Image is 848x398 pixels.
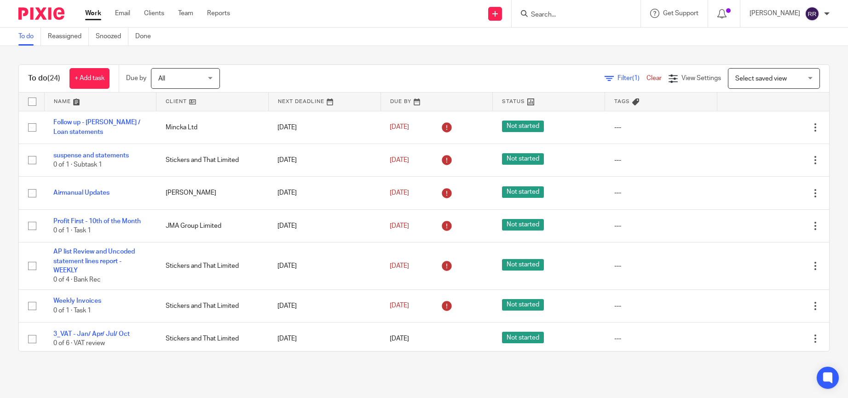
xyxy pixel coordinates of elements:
a: + Add task [69,68,110,89]
span: 0 of 1 · Task 1 [53,227,91,234]
span: 0 of 1 · Task 1 [53,307,91,314]
span: View Settings [681,75,721,81]
td: Mincka Ltd [156,111,269,144]
span: [DATE] [390,190,409,196]
td: Stickers and That Limited [156,242,269,290]
a: suspense and statements [53,152,129,159]
span: Select saved view [735,75,787,82]
span: [DATE] [390,223,409,229]
img: Pixie [18,7,64,20]
div: --- [614,301,708,311]
a: Clear [646,75,662,81]
input: Search [530,11,613,19]
span: 0 of 6 · VAT review [53,340,105,346]
td: [DATE] [268,242,381,290]
td: [DATE] [268,323,381,355]
div: --- [614,156,708,165]
div: --- [614,334,708,343]
img: svg%3E [805,6,819,21]
span: [DATE] [390,303,409,309]
span: Not started [502,299,544,311]
a: Reassigned [48,28,89,46]
span: [DATE] [390,157,409,163]
td: Stickers and That Limited [156,323,269,355]
span: [DATE] [390,263,409,269]
a: Weekly Invoices [53,298,101,304]
td: [DATE] [268,209,381,242]
span: Get Support [663,10,698,17]
span: [DATE] [390,124,409,131]
div: --- [614,221,708,231]
h1: To do [28,74,60,83]
span: 0 of 1 · Subtask 1 [53,162,102,168]
span: Tags [614,99,630,104]
a: Clients [144,9,164,18]
span: Not started [502,219,544,231]
span: Not started [502,186,544,198]
div: --- [614,188,708,197]
span: Not started [502,153,544,165]
a: Done [135,28,158,46]
span: (24) [47,75,60,82]
a: Profit First - 10th of the Month [53,218,141,225]
p: [PERSON_NAME] [750,9,800,18]
td: [DATE] [268,177,381,209]
a: To do [18,28,41,46]
span: Not started [502,121,544,132]
a: Email [115,9,130,18]
td: [DATE] [268,289,381,322]
span: (1) [632,75,640,81]
a: Work [85,9,101,18]
div: --- [614,123,708,132]
a: Reports [207,9,230,18]
td: [PERSON_NAME] [156,177,269,209]
td: [DATE] [268,111,381,144]
a: Team [178,9,193,18]
td: Stickers and That Limited [156,144,269,176]
td: [DATE] [268,144,381,176]
span: Filter [617,75,646,81]
a: AP list Review and Uncoded statement lines report - WEEKLY [53,248,135,274]
td: JMA Group Limited [156,209,269,242]
a: Snoozed [96,28,128,46]
a: Airmanual Updates [53,190,110,196]
div: --- [614,261,708,271]
p: Due by [126,74,146,83]
a: 3_VAT - Jan/ Apr/ Jul/ Oct [53,331,130,337]
td: Stickers and That Limited [156,289,269,322]
span: All [158,75,165,82]
span: Not started [502,259,544,271]
span: Not started [502,332,544,343]
span: [DATE] [390,335,409,342]
a: Follow up - [PERSON_NAME] / Loan statements [53,119,140,135]
span: 0 of 4 · Bank Rec [53,277,101,283]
